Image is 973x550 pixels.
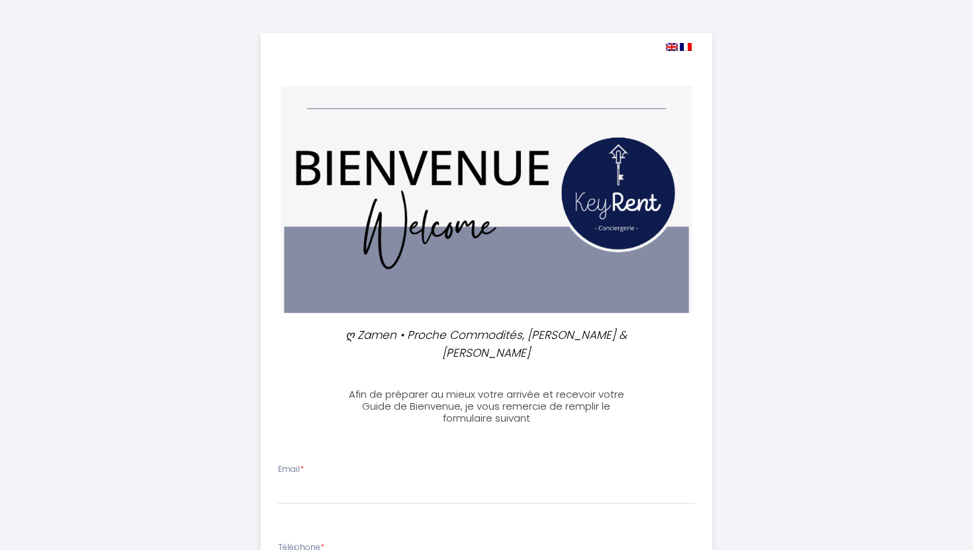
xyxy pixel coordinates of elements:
img: en.png [666,43,678,51]
label: Email [278,463,304,476]
p: ღ Zamen • Proche Commodités, [PERSON_NAME] & [PERSON_NAME] [345,326,628,361]
h3: Afin de préparer au mieux votre arrivée et recevoir votre Guide de Bienvenue, je vous remercie de... [339,389,633,424]
img: fr.png [680,43,692,51]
